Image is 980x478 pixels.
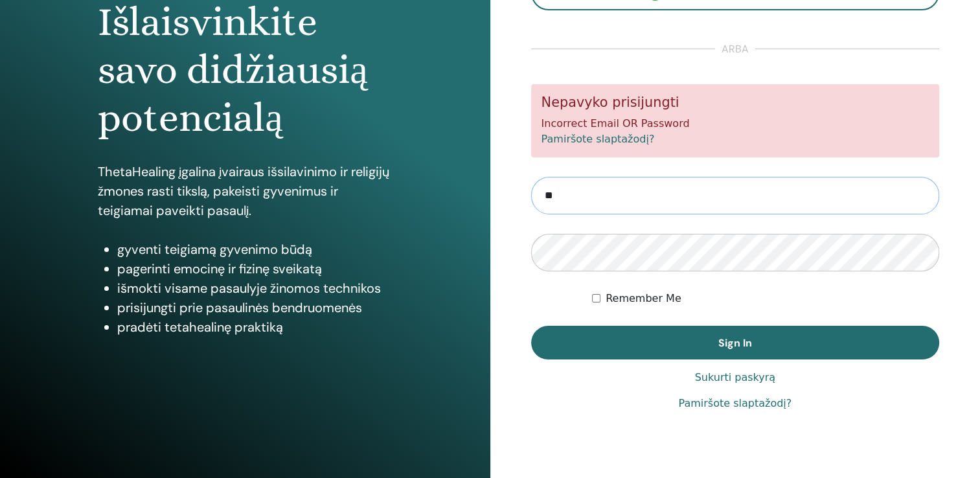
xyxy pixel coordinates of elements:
span: arba [715,41,755,57]
button: Sign In [531,326,940,359]
div: Incorrect Email OR Password [531,84,940,157]
p: ThetaHealing įgalina įvairaus išsilavinimo ir religijų žmones rasti tikslą, pakeisti gyvenimus ir... [98,162,392,220]
a: Pamiršote slaptažodį? [678,396,792,411]
a: Pamiršote slaptažodį? [541,133,655,145]
div: Keep me authenticated indefinitely or until I manually logout [592,291,939,306]
a: Sukurti paskyrą [695,370,775,385]
li: pradėti tetahealinę praktiką [117,317,392,337]
span: Sign In [718,336,752,350]
li: prisijungti prie pasaulinės bendruomenės [117,298,392,317]
li: išmokti visame pasaulyje žinomos technikos [117,279,392,298]
li: pagerinti emocinę ir fizinę sveikatą [117,259,392,279]
h5: Nepavyko prisijungti [541,95,929,111]
li: gyventi teigiamą gyvenimo būdą [117,240,392,259]
label: Remember Me [606,291,681,306]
